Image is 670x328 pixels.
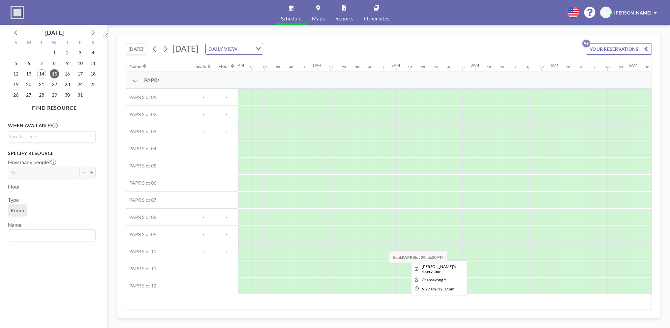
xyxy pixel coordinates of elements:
div: 40 [447,65,451,69]
span: Other sites [364,16,389,21]
span: Friday, October 10, 2025 [76,59,85,68]
span: - [192,163,215,169]
span: [PERSON_NAME] [614,10,651,15]
span: - [192,111,215,117]
img: organization-logo [11,6,24,19]
span: PAPR Slot 05 [126,163,156,169]
span: - [192,266,215,272]
div: S [86,39,99,47]
div: 50 [461,65,465,69]
span: - [215,231,238,237]
div: S [10,39,22,47]
div: 40 [368,65,372,69]
label: Type [8,196,19,203]
div: 10 [645,65,649,69]
span: [DATE] [172,44,198,53]
span: - [215,249,238,254]
span: PAPR Slot 06 [126,180,156,186]
span: - [192,231,215,237]
span: - [215,163,238,169]
span: Sunday, October 26, 2025 [11,90,20,100]
div: 30 [593,65,596,69]
button: YOUR RESERVATIONS9+ [586,43,652,55]
span: PAPR Slot 01 [126,94,156,100]
span: Chansavong Y [422,277,446,282]
input: Search for option [9,133,92,140]
div: Name [129,63,141,69]
span: - [192,146,215,152]
span: PAPR Slot 08 [126,214,156,220]
span: Tuesday, October 7, 2025 [37,59,46,68]
span: - [215,111,238,117]
span: Monday, October 6, 2025 [24,59,33,68]
span: Friday, October 3, 2025 [76,48,85,57]
h4: FIND RESOURCE [8,102,101,111]
span: PAPR Slot 09 [126,231,156,237]
label: Floor [8,183,20,190]
span: Book at [389,250,447,263]
div: 2AM [391,63,400,68]
span: Friday, October 17, 2025 [76,69,85,78]
span: SC [603,10,609,15]
span: Sunday, October 5, 2025 [11,59,20,68]
div: 10 [329,65,333,69]
span: Wednesday, October 22, 2025 [50,80,59,89]
div: 30 [513,65,517,69]
span: - [215,197,238,203]
div: 30 [276,65,280,69]
button: + [88,167,96,178]
div: Search for option [8,132,95,141]
span: Wednesday, October 15, 2025 [50,69,59,78]
span: PAPR Slot 02 [126,111,156,117]
input: Search for option [9,231,92,240]
span: Chansavong's reservation [422,264,456,274]
span: 12:37 PM [438,286,454,291]
span: PAPR Slot 10 [126,249,156,254]
span: - [215,94,238,100]
p: 9+ [582,40,590,47]
span: - [215,214,238,220]
div: 10 [566,65,570,69]
span: - [437,286,438,291]
h3: Specify resource [8,150,96,156]
div: 40 [289,65,293,69]
span: Tuesday, October 21, 2025 [37,80,46,89]
span: PAPRs [144,77,160,83]
span: Wednesday, October 1, 2025 [50,48,59,57]
span: DAILY VIEW [207,45,239,53]
div: 10 [487,65,491,69]
span: Saturday, October 18, 2025 [88,69,98,78]
div: 20 [579,65,583,69]
div: 20 [342,65,346,69]
span: Wednesday, October 8, 2025 [50,59,59,68]
span: 9:27 AM [422,286,436,291]
span: Reports [335,16,353,21]
div: T [35,39,48,47]
label: How many people? [8,159,56,165]
input: Search for option [239,45,252,53]
div: 50 [540,65,544,69]
div: F [74,39,86,47]
span: Tuesday, October 28, 2025 [37,90,46,100]
span: - [215,266,238,272]
span: - [215,129,238,134]
span: Thursday, October 9, 2025 [63,59,72,68]
span: PAPR Slot 03 [126,129,156,134]
span: Wednesday, October 29, 2025 [50,90,59,100]
span: - [192,249,215,254]
div: Search for option [206,43,263,54]
div: 20 [263,65,267,69]
div: 30 [355,65,359,69]
span: Monday, October 20, 2025 [24,80,33,89]
button: [DATE] [126,43,146,55]
div: 5AM [629,63,637,68]
span: Room [11,207,24,213]
div: 40 [606,65,610,69]
div: 40 [527,65,531,69]
button: - [80,167,88,178]
div: M [22,39,35,47]
div: 4AM [550,63,558,68]
span: - [192,180,215,186]
span: - [215,146,238,152]
div: 50 [619,65,623,69]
